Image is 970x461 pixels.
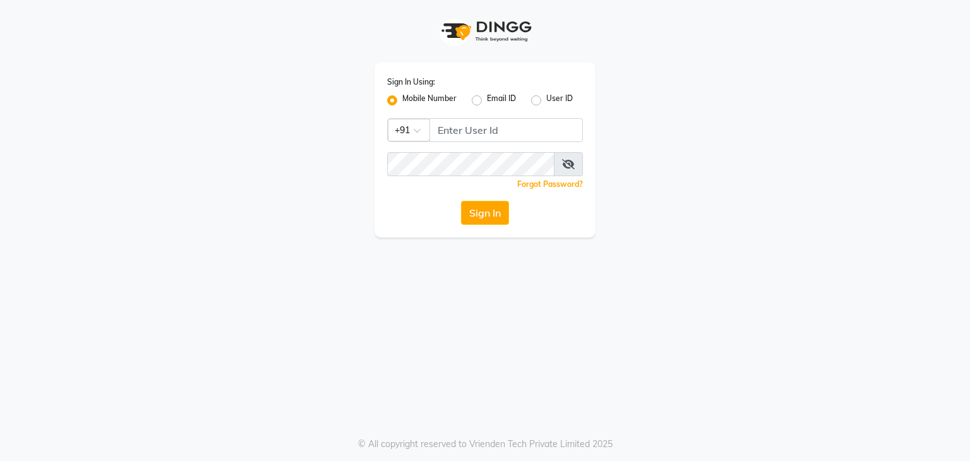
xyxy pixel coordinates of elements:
[487,93,516,108] label: Email ID
[387,152,554,176] input: Username
[546,93,573,108] label: User ID
[461,201,509,225] button: Sign In
[434,13,536,50] img: logo1.svg
[517,179,583,189] a: Forgot Password?
[387,76,435,88] label: Sign In Using:
[429,118,583,142] input: Username
[402,93,457,108] label: Mobile Number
